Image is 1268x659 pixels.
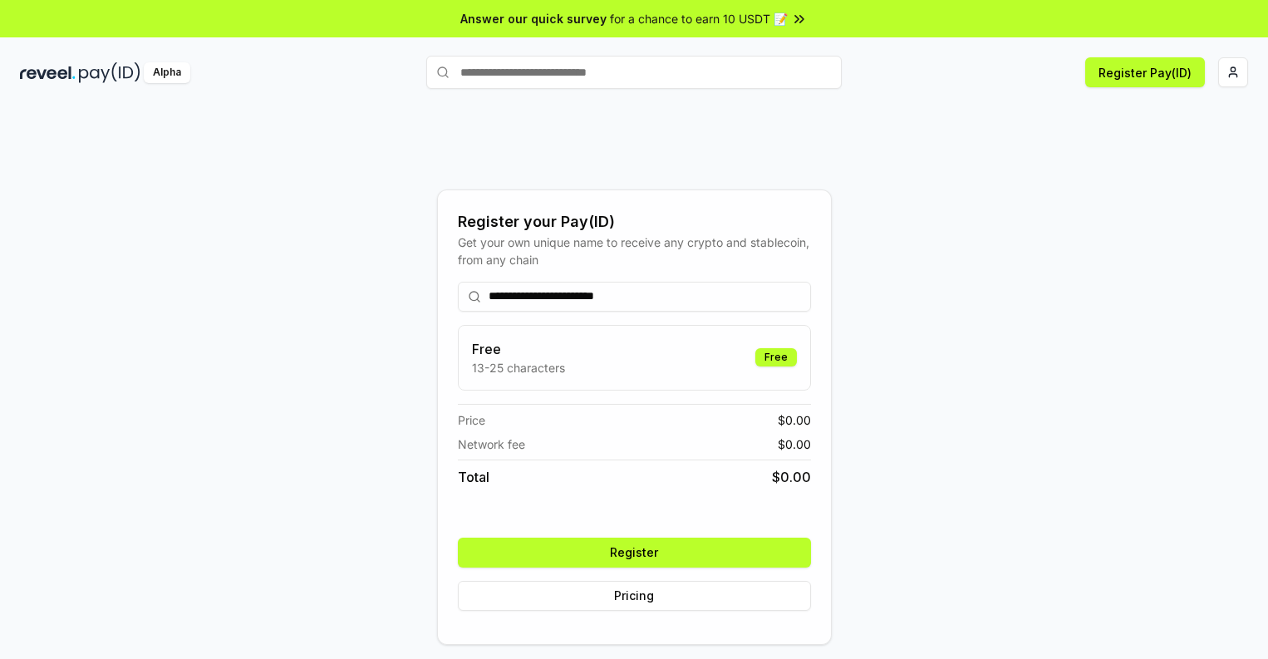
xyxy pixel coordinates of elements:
[458,538,811,568] button: Register
[458,435,525,453] span: Network fee
[778,411,811,429] span: $ 0.00
[458,581,811,611] button: Pricing
[472,359,565,376] p: 13-25 characters
[458,467,489,487] span: Total
[610,10,788,27] span: for a chance to earn 10 USDT 📝
[20,62,76,83] img: reveel_dark
[460,10,607,27] span: Answer our quick survey
[79,62,140,83] img: pay_id
[458,234,811,268] div: Get your own unique name to receive any crypto and stablecoin, from any chain
[755,348,797,366] div: Free
[472,339,565,359] h3: Free
[458,411,485,429] span: Price
[772,467,811,487] span: $ 0.00
[458,210,811,234] div: Register your Pay(ID)
[144,62,190,83] div: Alpha
[1085,57,1205,87] button: Register Pay(ID)
[778,435,811,453] span: $ 0.00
